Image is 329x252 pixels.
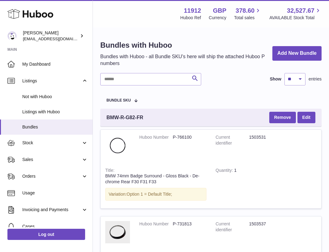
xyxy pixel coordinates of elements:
[139,221,173,227] dt: Huboo Number
[100,53,268,67] p: Bundles with Huboo - all Bundle SKU's here will ship the attached Huboo P numbers
[127,192,172,197] span: Option 1 = Default Title;
[105,221,130,243] img: BMW G22 Black Rear Badge Surround Roundel - GLOSS BLACK m4 4 Series G82 G83
[234,15,262,21] span: Total sales
[269,7,322,21] a: 32,527.67 AVAILABLE Stock Total
[22,61,88,67] span: My Dashboard
[272,46,322,61] a: Add New Bundle
[309,76,322,82] span: entries
[249,221,283,233] dd: 1503537
[216,134,249,146] dt: Current identifier
[22,190,88,196] span: Usage
[100,40,268,50] h1: Bundles with Huboo
[269,15,322,21] span: AVAILABLE Stock Total
[249,134,283,146] dd: 1503531
[7,31,17,41] img: internalAdmin-11912@internal.huboo.com
[22,157,81,163] span: Sales
[22,173,81,179] span: Orders
[184,7,201,15] strong: 11912
[105,173,206,185] div: BMW 74mm Badge Surround - Gloss Black - De-chrome Rear F30 F31 F33
[213,7,226,15] strong: GBP
[7,229,85,240] a: Log out
[270,76,281,82] label: Show
[180,15,201,21] div: Huboo Ref
[105,134,130,157] img: BMW 74mm Badge Surround - Gloss Black - De-chrome Rear F30 F31 F33
[23,36,91,41] span: [EMAIL_ADDRESS][DOMAIN_NAME]
[216,221,249,233] dt: Current identifier
[22,207,81,213] span: Invoicing and Payments
[139,134,173,140] dt: Huboo Number
[216,168,234,174] strong: Quantity
[22,140,81,146] span: Stock
[287,7,314,15] span: 32,527.67
[236,7,254,15] span: 378.60
[105,188,206,201] div: Variation:
[297,112,315,123] a: Edit
[211,163,251,209] td: 1
[105,168,115,174] strong: Title
[23,30,79,42] div: [PERSON_NAME]
[106,114,143,121] span: BMW-R-G82-FR
[234,7,262,21] a: 378.60 Total sales
[22,94,88,100] span: Not with Huboo
[22,109,88,115] span: Listings with Huboo
[173,221,206,227] dd: P-731813
[173,134,206,140] dd: P-766100
[106,98,131,102] span: Bundle SKU
[269,112,296,123] button: Remove
[209,15,227,21] div: Currency
[22,78,81,84] span: Listings
[22,124,88,130] span: Bundles
[22,224,88,229] span: Cases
